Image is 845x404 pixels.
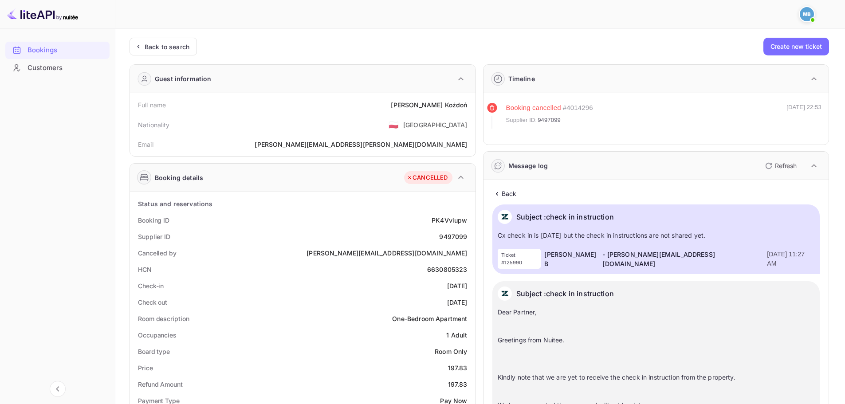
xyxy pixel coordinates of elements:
[391,100,467,110] div: [PERSON_NAME] Kożdoń
[432,216,467,225] div: PK4Vviupw
[5,42,110,58] a: Bookings
[498,210,512,224] img: AwvSTEc2VUhQAAAAAElFTkSuQmCC
[138,232,170,241] div: Supplier ID
[403,120,468,129] div: [GEOGRAPHIC_DATA]
[498,231,815,240] p: Cx check in is [DATE] but the check in instructions are not shared yet.
[145,42,189,51] div: Back to search
[138,314,189,323] div: Room description
[516,210,614,224] p: Subject : check in instruction
[506,116,537,125] span: Supplier ID:
[138,216,169,225] div: Booking ID
[138,347,170,356] div: Board type
[406,173,448,182] div: CANCELLED
[138,298,167,307] div: Check out
[538,116,561,125] span: 9497099
[448,363,468,373] div: 197.83
[448,380,468,389] div: 197.83
[138,330,177,340] div: Occupancies
[5,42,110,59] div: Bookings
[138,363,153,373] div: Price
[800,7,814,21] img: Mohcine Belkhir
[427,265,468,274] div: 6630805323
[760,159,800,173] button: Refresh
[508,161,548,170] div: Message log
[435,347,467,356] div: Room Only
[502,189,517,198] p: Back
[389,117,399,133] span: United States
[447,298,468,307] div: [DATE]
[138,248,177,258] div: Cancelled by
[563,103,593,113] div: # 4014296
[506,103,561,113] div: Booking cancelled
[307,248,467,258] div: [PERSON_NAME][EMAIL_ADDRESS][DOMAIN_NAME]
[439,232,467,241] div: 9497099
[446,330,467,340] div: 1 Adult
[138,199,212,208] div: Status and reservations
[602,250,763,268] p: - [PERSON_NAME][EMAIL_ADDRESS][DOMAIN_NAME]
[255,140,467,149] div: [PERSON_NAME][EMAIL_ADDRESS][PERSON_NAME][DOMAIN_NAME]
[138,140,153,149] div: Email
[516,286,614,301] p: Subject : check in instruction
[138,120,170,129] div: Nationality
[447,281,468,290] div: [DATE]
[5,59,110,76] a: Customers
[775,161,797,170] p: Refresh
[544,250,601,268] p: [PERSON_NAME] B
[501,251,538,266] p: Ticket #125990
[155,173,203,182] div: Booking details
[138,380,183,389] div: Refund Amount
[498,286,512,301] img: AwvSTEc2VUhQAAAAAElFTkSuQmCC
[138,100,166,110] div: Full name
[5,59,110,77] div: Customers
[7,7,78,21] img: LiteAPI logo
[155,74,212,83] div: Guest information
[138,281,164,290] div: Check-in
[392,314,467,323] div: One-Bedroom Apartment
[28,45,105,55] div: Bookings
[138,265,152,274] div: HCN
[786,103,821,129] div: [DATE] 22:53
[763,38,829,55] button: Create new ticket
[767,250,814,268] div: [DATE] 11:27 AM
[508,74,535,83] div: Timeline
[50,381,66,397] button: Collapse navigation
[28,63,105,73] div: Customers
